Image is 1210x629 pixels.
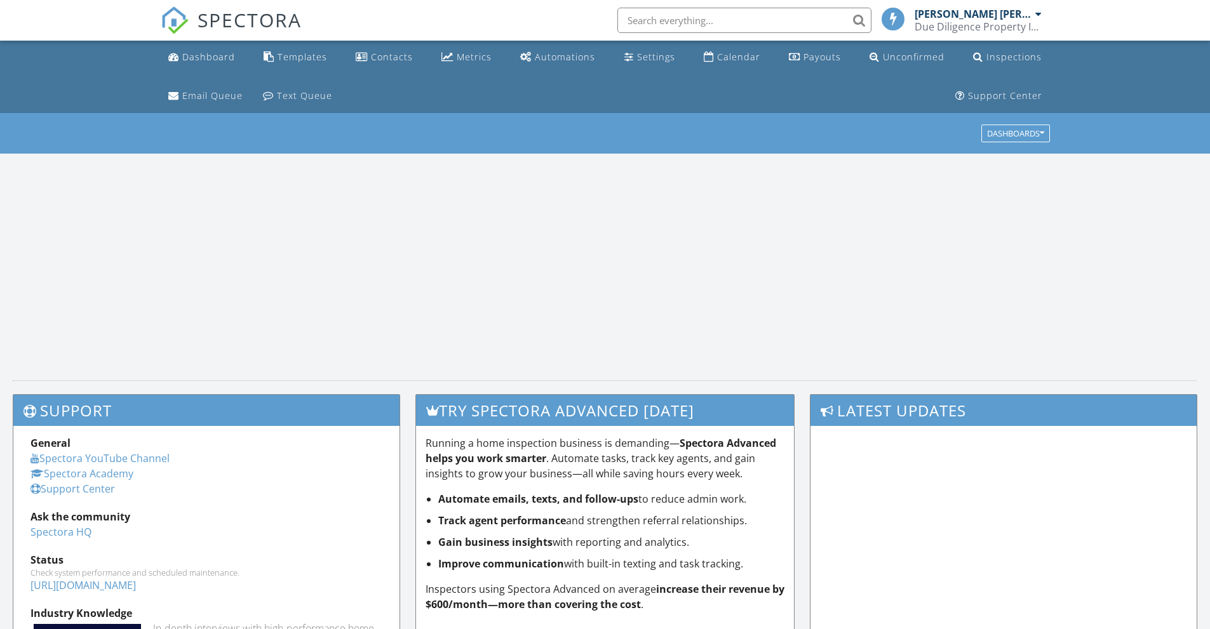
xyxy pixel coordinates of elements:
div: Industry Knowledge [30,606,382,621]
a: Contacts [351,46,418,69]
img: The Best Home Inspection Software - Spectora [161,6,189,34]
div: Ask the community [30,509,382,524]
a: Templates [259,46,332,69]
strong: Spectora Advanced helps you work smarter [426,436,776,465]
a: Text Queue [258,84,337,108]
a: Support Center [30,482,115,496]
input: Search everything... [617,8,871,33]
li: and strengthen referral relationships. [438,513,785,528]
a: Spectora Academy [30,467,133,480]
div: Dashboard [182,51,235,63]
div: Dashboards [987,129,1044,138]
strong: Track agent performance [438,513,566,527]
a: Metrics [436,46,497,69]
a: Calendar [699,46,765,69]
div: Status [30,552,382,567]
a: Email Queue [163,84,248,108]
div: Settings [637,51,675,63]
div: Unconfirmed [883,51,944,63]
h3: Support [13,395,400,426]
strong: General [30,436,71,450]
button: Dashboards [981,125,1050,143]
div: Text Queue [277,89,332,102]
strong: Gain business insights [438,535,553,549]
p: Inspectors using Spectora Advanced on average . [426,581,785,612]
a: Payouts [784,46,846,69]
div: Email Queue [182,89,243,102]
div: Templates [278,51,327,63]
a: SPECTORA [161,17,302,44]
a: Inspections [968,46,1047,69]
strong: increase their revenue by $600/month—more than covering the cost [426,582,784,611]
a: Spectora HQ [30,525,91,539]
a: Automations (Basic) [515,46,600,69]
div: Support Center [968,89,1042,102]
li: with built-in texting and task tracking. [438,556,785,571]
div: Contacts [371,51,413,63]
div: Payouts [803,51,841,63]
div: Metrics [457,51,492,63]
p: Running a home inspection business is demanding— . Automate tasks, track key agents, and gain ins... [426,435,785,481]
strong: Improve communication [438,557,564,571]
li: to reduce admin work. [438,491,785,507]
h3: Latest Updates [810,395,1197,426]
a: Unconfirmed [864,46,950,69]
a: Support Center [950,84,1047,108]
a: Dashboard [163,46,240,69]
li: with reporting and analytics. [438,534,785,550]
div: Automations [535,51,595,63]
div: Check system performance and scheduled maintenance. [30,567,382,578]
div: Inspections [986,51,1042,63]
div: Calendar [717,51,760,63]
strong: Automate emails, texts, and follow-ups [438,492,638,506]
div: Due Diligence Property Inspections [915,20,1042,33]
a: Settings [619,46,680,69]
h3: Try spectora advanced [DATE] [416,395,795,426]
a: [URL][DOMAIN_NAME] [30,578,136,592]
div: [PERSON_NAME] [PERSON_NAME] [915,8,1032,20]
span: SPECTORA [198,6,302,33]
a: Spectora YouTube Channel [30,451,170,465]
